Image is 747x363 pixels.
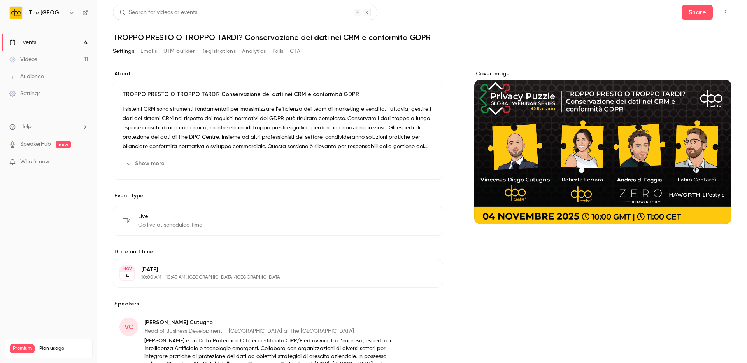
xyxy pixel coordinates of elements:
[138,213,202,220] span: Live
[124,322,133,332] span: VC
[113,192,443,200] p: Event type
[9,38,36,46] div: Events
[10,344,35,353] span: Premium
[9,123,88,131] li: help-dropdown-opener
[9,56,37,63] div: Videos
[39,346,88,352] span: Plan usage
[144,319,393,326] p: [PERSON_NAME] Cutugno
[120,266,134,272] div: NOV
[113,70,443,78] label: About
[113,45,134,58] button: Settings
[682,5,713,20] button: Share
[29,9,65,17] h6: The [GEOGRAPHIC_DATA]
[201,45,236,58] button: Registrations
[242,45,266,58] button: Analytics
[123,91,433,98] p: TROPPO PRESTO O TROPPO TARDI? Conservazione dei dati nei CRM e conformità GDPR
[9,73,44,80] div: Audience
[113,33,731,42] h1: TROPPO PRESTO O TROPPO TARDI? Conservazione dei dati nei CRM e conformità GDPR
[20,140,51,148] a: SpeakerHub
[20,123,32,131] span: Help
[144,327,393,335] p: Head of Business Development – [GEOGRAPHIC_DATA] al The [GEOGRAPHIC_DATA]
[140,45,157,58] button: Emails
[123,105,433,151] p: I sistemi CRM sono strumenti fondamentali per massimizzare l’efficienza dei team di marketing e v...
[119,9,197,17] div: Search for videos or events
[10,7,22,19] img: The DPO Centre
[163,45,195,58] button: UTM builder
[290,45,300,58] button: CTA
[113,248,443,256] label: Date and time
[9,90,40,98] div: Settings
[56,141,71,148] span: new
[113,300,443,308] label: Speakers
[474,70,731,78] label: Cover image
[125,272,129,280] p: 4
[141,266,402,274] p: [DATE]
[123,157,169,170] button: Show more
[474,70,731,224] section: Cover image
[138,221,202,229] span: Go live at scheduled time
[141,274,402,281] p: 10:00 AM - 10:45 AM, [GEOGRAPHIC_DATA]/[GEOGRAPHIC_DATA]
[272,45,284,58] button: Polls
[20,158,49,166] span: What's new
